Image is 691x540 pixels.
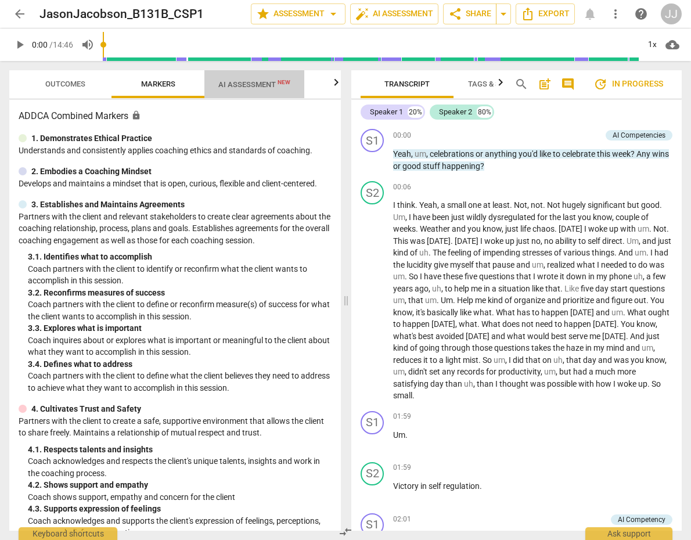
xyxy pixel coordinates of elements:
[393,260,406,269] span: the
[415,284,429,293] span: ago
[408,106,423,118] div: 20%
[413,213,432,222] span: have
[370,106,403,118] div: Speaker 1
[361,129,384,152] div: Change speaker
[514,296,547,305] span: organize
[532,308,541,317] span: to
[618,248,635,257] span: And
[492,308,496,317] span: .
[427,308,460,317] span: basically
[531,200,543,210] span: not
[131,110,141,120] span: Assessment is enabled for this document. The competency model is locked and follows the assessmen...
[451,213,466,222] span: just
[559,224,584,233] span: [DATE]
[531,236,541,246] span: no
[432,284,441,293] span: Filler word
[532,284,545,293] span: like
[436,332,466,341] span: avoided
[477,106,492,118] div: 80%
[560,272,566,281] span: it
[39,7,204,21] h2: JasonJacobson_B131B_CSP1
[653,272,666,281] span: few
[488,296,505,305] span: kind
[570,308,596,317] span: [DATE]
[492,200,510,210] span: least
[429,248,433,257] span: .
[609,7,622,21] span: more_vert
[471,284,484,293] span: me
[485,149,519,159] span: anything
[31,165,152,178] p: 2. Embodies a Coaching Mindset
[562,149,597,159] span: celebrate
[484,284,492,293] span: in
[496,3,511,24] button: Sharing summary
[81,38,95,52] span: volume_up
[19,527,117,540] div: Keyboard shortcuts
[636,149,652,159] span: Any
[597,149,612,159] span: this
[661,3,682,24] button: JJ
[609,224,620,233] span: up
[393,308,412,317] span: know
[466,332,491,341] span: [DATE]
[512,75,531,93] button: Search
[468,80,532,88] span: Tags & Speakers
[393,284,415,293] span: years
[19,178,332,190] p: Develops and maintains a mindset that is open, curious, flexible and client-centered.
[441,284,445,293] span: ,
[537,213,549,222] span: for
[397,200,415,210] span: think
[541,308,570,317] span: happen
[563,213,578,222] span: last
[28,298,332,322] p: Coach partners with the client to define or reconfirm measure(s) of success for what the client w...
[402,319,431,329] span: happen
[441,200,447,210] span: a
[49,40,73,49] span: / 14:46
[483,248,522,257] span: impending
[622,236,627,246] span: .
[454,284,471,293] span: help
[28,263,332,287] p: Coach partners with the client to identify or reconfirm what the client wants to accomplish in th...
[522,248,554,257] span: stresses
[653,224,667,233] span: Not
[535,75,554,93] button: Add summary
[460,308,473,317] span: like
[563,296,596,305] span: prioritize
[423,161,442,171] span: stuff
[445,284,454,293] span: to
[467,224,483,233] span: you
[416,224,420,233] span: .
[420,224,452,233] span: Weather
[544,260,547,269] span: ,
[514,200,527,210] span: Not
[393,213,405,222] span: Filler word
[578,236,588,246] span: to
[620,224,638,233] span: with
[520,224,532,233] span: life
[429,284,432,293] span: ,
[502,224,505,233] span: ,
[505,236,516,246] span: up
[560,284,564,293] span: .
[393,131,411,141] span: 00:00
[502,319,521,329] span: does
[631,3,652,24] a: Help
[19,211,332,247] p: Partners with the client and relevant stakeholders to create clear agreements about the coaching ...
[384,80,430,88] span: Transcript
[555,319,564,329] span: to
[641,200,660,210] span: good
[621,319,636,329] span: You
[496,7,510,21] span: arrow_drop_down
[453,296,457,305] span: .
[480,236,484,246] span: I
[549,213,563,222] span: the
[612,149,631,159] span: week
[564,284,581,293] span: Filler word
[218,80,290,89] span: AI Assessment
[585,527,672,540] div: Ask support
[326,7,340,21] span: arrow_drop_down
[545,284,560,293] span: that
[410,248,419,257] span: of
[555,236,578,246] span: ability
[601,260,629,269] span: needed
